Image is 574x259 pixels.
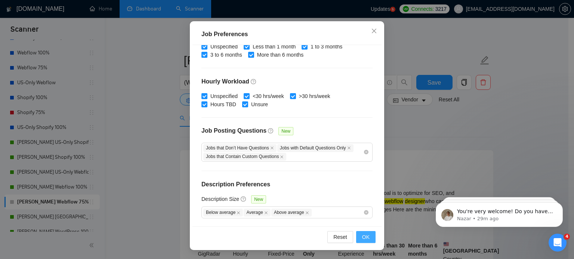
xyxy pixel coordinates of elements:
[296,92,333,100] span: >30 hrs/week
[271,209,312,217] span: Above average
[207,100,239,108] span: Hours TBD
[250,92,287,100] span: <30 hrs/week
[201,180,373,189] h4: Description Preferences
[254,51,307,59] span: More than 6 months
[203,209,243,217] span: Below average
[250,42,299,51] span: Less than 1 month
[549,234,567,252] iframe: Intercom live chat
[203,144,277,152] span: Jobs that Don’t Have Questions
[251,79,257,85] span: question-circle
[248,100,271,108] span: Unsure
[327,231,353,243] button: Reset
[201,126,266,135] h4: Job Posting Questions
[251,195,266,203] span: New
[371,28,377,34] span: close
[305,211,309,215] span: close
[201,195,239,203] h5: Description Size
[364,150,368,154] span: close-circle
[564,234,570,240] span: 4
[207,51,245,59] span: 3 to 6 months
[203,153,286,161] span: Jobs that Contain Custom Questions
[207,42,241,51] span: Unspecified
[264,211,268,215] span: close
[356,231,376,243] button: OK
[237,211,240,215] span: close
[201,77,373,86] h4: Hourly Workload
[308,42,345,51] span: 1 to 3 months
[364,21,384,41] button: Close
[333,233,347,241] span: Reset
[270,146,274,150] span: close
[241,196,247,202] span: question-circle
[362,233,370,241] span: OK
[364,210,368,215] span: close-circle
[201,30,373,39] div: Job Preferences
[244,209,270,217] span: Average
[347,146,351,150] span: close
[277,144,354,152] span: Jobs with Default Questions Only
[278,127,293,135] span: New
[425,187,574,239] iframe: Intercom notifications message
[268,128,274,134] span: question-circle
[280,155,284,159] span: close
[207,92,241,100] span: Unspecified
